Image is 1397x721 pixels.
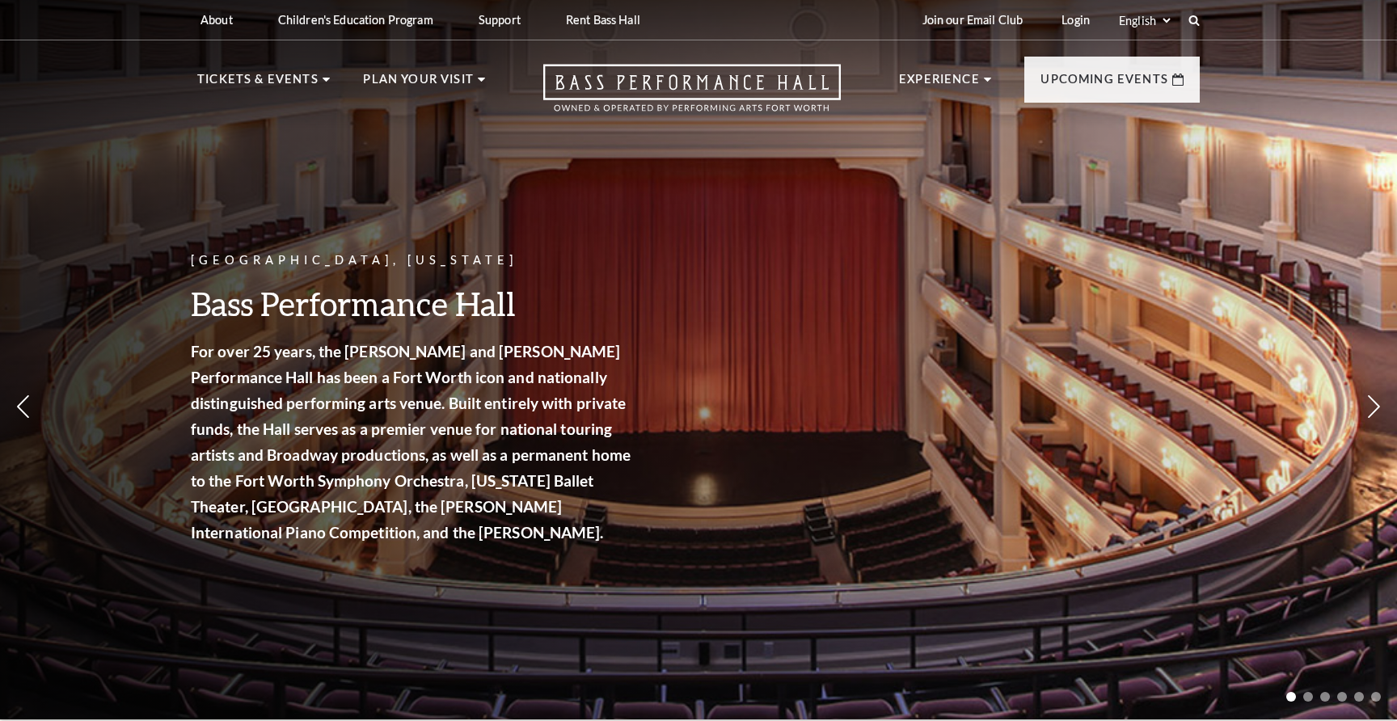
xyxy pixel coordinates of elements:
[191,342,631,542] strong: For over 25 years, the [PERSON_NAME] and [PERSON_NAME] Performance Hall has been a Fort Worth ico...
[899,70,980,99] p: Experience
[479,13,521,27] p: Support
[278,13,433,27] p: Children's Education Program
[200,13,233,27] p: About
[191,283,635,324] h3: Bass Performance Hall
[566,13,640,27] p: Rent Bass Hall
[197,70,319,99] p: Tickets & Events
[1116,13,1173,28] select: Select:
[1040,70,1168,99] p: Upcoming Events
[363,70,474,99] p: Plan Your Visit
[191,251,635,271] p: [GEOGRAPHIC_DATA], [US_STATE]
